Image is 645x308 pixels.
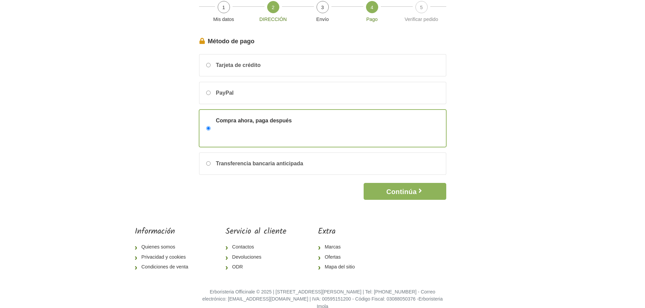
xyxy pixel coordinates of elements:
font: Ofertas [325,254,341,260]
font: DIRECCIÓN [259,17,287,22]
font: Privacidad y cookies [142,254,186,260]
font: Información [135,225,175,238]
iframe: Mensaje de PayPal 1 [216,125,318,138]
font: Marcas [325,244,341,250]
a: Contactos [225,242,286,252]
font: Envío [316,17,329,22]
font: Extra [318,225,336,238]
a: ODR [225,262,286,272]
a: Quienes somos [135,242,194,252]
a: Ofertas [318,252,360,262]
font: 3 [321,5,324,10]
font: Devoluciones [232,254,261,260]
input: Tarjeta de crédito [206,63,211,67]
font: 1 [222,5,225,10]
a: Devoluciones [225,252,286,262]
font: Mapa del sitio [325,264,355,269]
font: Pago [366,17,378,22]
font: Quienes somos [142,244,175,250]
a: Mapa del sitio [318,262,360,272]
font: Contactos [232,244,254,250]
font: Erboristeria Officinale © 2025 | [STREET_ADDRESS][PERSON_NAME] | Tel: [PHONE_NUMBER] - Correo ele... [202,289,435,302]
font: ODR [232,264,243,269]
font: Método de pago [208,38,255,45]
font: 2 [272,5,274,10]
input: Transferencia bancaria anticipada [206,161,211,166]
input: Compra ahora, paga después [206,126,211,131]
font: PayPal [216,90,234,96]
font: Servicio al cliente [225,225,286,238]
font: Transferencia bancaria anticipada [216,161,303,166]
input: PayPal [206,91,211,95]
font: Condiciones de venta [142,264,188,269]
a: Privacidad y cookies [135,252,194,262]
iframe: Plugin social de Facebook fb:page [392,227,510,251]
font: Tarjeta de crédito [216,62,261,68]
font: Continúa [386,188,417,195]
font: Mis datos [213,17,234,22]
a: Marcas [318,242,360,252]
font: 4 [370,5,373,10]
a: Condiciones de venta [135,262,194,272]
button: Continúa [364,183,446,200]
font: Compra ahora, paga después [216,118,292,123]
